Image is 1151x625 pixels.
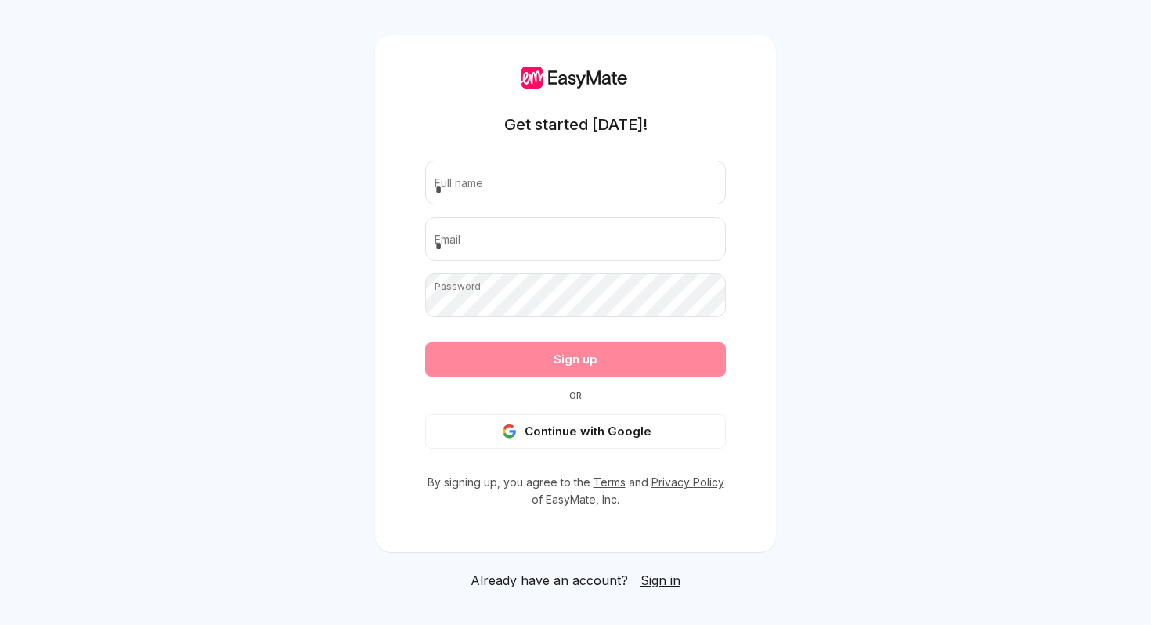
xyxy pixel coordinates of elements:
[471,571,628,590] span: Already have an account?
[640,571,680,590] a: Sign in
[594,475,626,489] a: Terms
[651,475,724,489] a: Privacy Policy
[425,414,726,449] button: Continue with Google
[538,389,613,402] span: Or
[425,474,726,508] p: By signing up, you agree to the and of EasyMate, Inc.
[640,573,680,588] span: Sign in
[504,114,648,135] h1: Get started [DATE]!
